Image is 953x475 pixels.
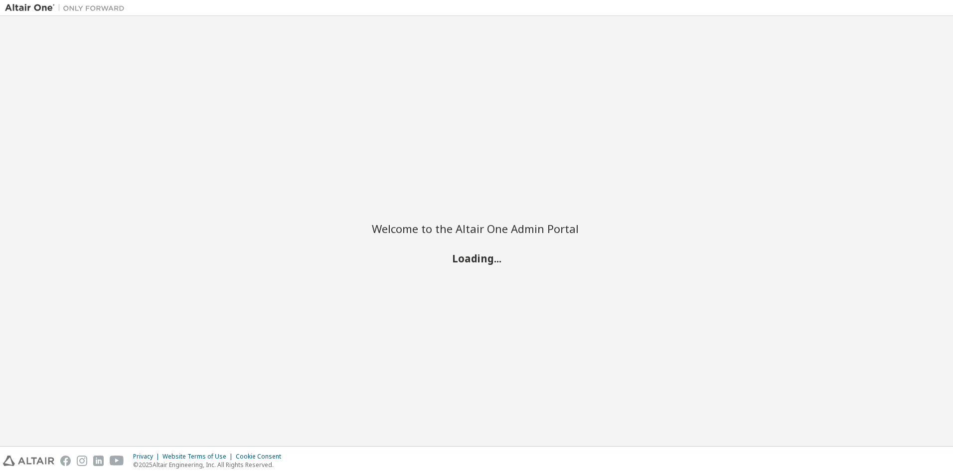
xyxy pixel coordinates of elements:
[372,252,581,265] h2: Loading...
[236,453,287,461] div: Cookie Consent
[93,456,104,466] img: linkedin.svg
[372,222,581,236] h2: Welcome to the Altair One Admin Portal
[110,456,124,466] img: youtube.svg
[133,453,162,461] div: Privacy
[60,456,71,466] img: facebook.svg
[162,453,236,461] div: Website Terms of Use
[3,456,54,466] img: altair_logo.svg
[77,456,87,466] img: instagram.svg
[133,461,287,469] p: © 2025 Altair Engineering, Inc. All Rights Reserved.
[5,3,130,13] img: Altair One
